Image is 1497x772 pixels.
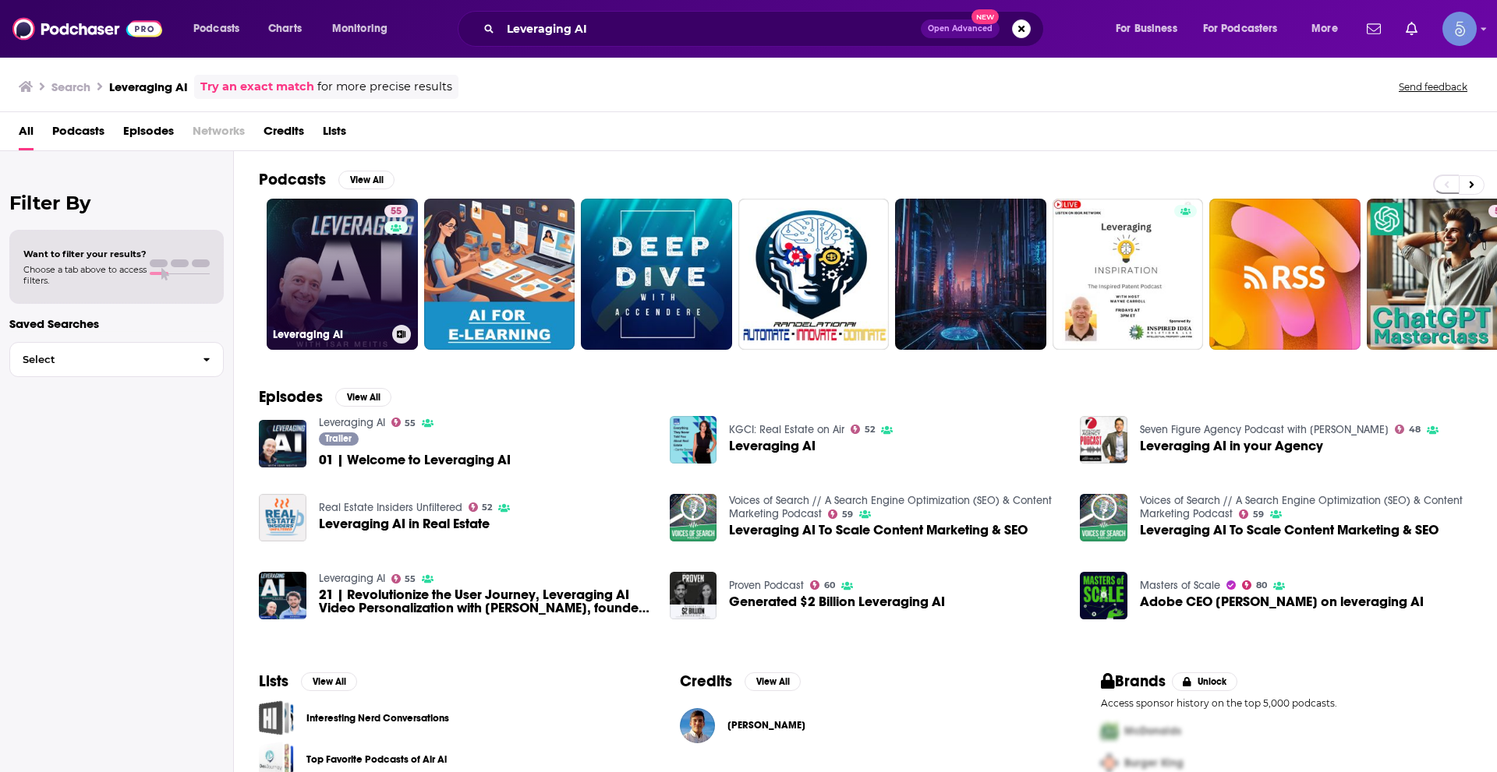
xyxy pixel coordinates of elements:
a: Interesting Nerd Conversations [306,710,449,727]
h2: Episodes [259,387,323,407]
a: Episodes [123,118,174,150]
span: 80 [1256,582,1267,589]
img: Podchaser - Follow, Share and Rate Podcasts [12,14,162,44]
a: Podcasts [52,118,104,150]
button: open menu [182,16,260,41]
span: 55 [405,576,416,583]
a: 52 [469,502,493,512]
button: Open AdvancedNew [921,19,1000,38]
img: User Profile [1442,12,1477,46]
button: open menu [321,16,408,41]
h2: Lists [259,672,288,691]
a: Generated $2 Billion Leveraging AI [729,595,945,608]
h2: Podcasts [259,170,326,189]
a: 48 [1395,425,1421,434]
button: Send feedback [1394,80,1472,93]
a: Voices of Search // A Search Engine Optimization (SEO) & Content Marketing Podcast [1140,494,1463,520]
span: More [1311,18,1338,40]
button: Show profile menu [1442,12,1477,46]
h2: Credits [680,672,732,691]
img: Leveraging AI [670,416,717,464]
a: Leveraging AI To Scale Content Marketing & SEO [1080,494,1127,541]
span: Logged in as Spiral5-G1 [1442,12,1477,46]
a: Leveraging AI in your Agency [1140,439,1323,453]
a: Leveraging AI [729,439,816,453]
button: View All [338,171,395,189]
span: for more precise results [317,78,452,96]
a: CreditsView All [680,672,801,691]
span: Burger King [1124,756,1184,770]
span: For Podcasters [1203,18,1278,40]
span: Interesting Nerd Conversations [259,700,294,735]
button: View All [745,672,801,691]
span: 55 [391,204,402,220]
span: Select [10,354,190,365]
a: Leveraging AI To Scale Content Marketing & SEO [670,494,717,541]
a: 55 [384,205,408,217]
span: 52 [482,504,492,511]
button: Select [9,342,224,377]
img: Leveraging AI in your Agency [1080,416,1127,464]
span: Charts [268,18,302,40]
img: First Pro Logo [1095,715,1124,747]
a: 52 [851,425,875,434]
span: [PERSON_NAME] [727,719,805,731]
a: Adobe CEO Shantanu Narayen on leveraging AI [1140,595,1424,608]
a: 21 | Revolutionize the User Journey, Leveraging AI Video Personalization with Don Bosco, founder ... [319,588,651,615]
a: 55 [391,574,416,583]
span: 21 | Revolutionize the User Journey, Leveraging AI Video Personalization with [PERSON_NAME], foun... [319,588,651,615]
a: 55Leveraging AI [267,199,418,350]
a: All [19,118,34,150]
span: Want to filter your results? [23,249,147,259]
span: Monitoring [332,18,388,40]
a: Credits [264,118,304,150]
span: 59 [842,511,853,518]
a: Voices of Search // A Search Engine Optimization (SEO) & Content Marketing Podcast [729,494,1052,520]
span: Networks [193,118,245,150]
span: 52 [865,426,875,433]
h2: Filter By [9,192,224,214]
span: Adobe CEO [PERSON_NAME] on leveraging AI [1140,595,1424,608]
h3: Leveraging AI [273,328,386,341]
span: 55 [405,420,416,427]
img: 21 | Revolutionize the User Journey, Leveraging AI Video Personalization with Don Bosco, founder ... [259,572,306,619]
a: Leveraging AI To Scale Content Marketing & SEO [729,523,1028,537]
a: KGCI: Real Estate on Air [729,423,844,436]
a: Lists [323,118,346,150]
a: 01 | Welcome to Leveraging AI [319,453,511,467]
p: Access sponsor history on the top 5,000 podcasts. [1101,697,1472,709]
button: open menu [1105,16,1197,41]
span: New [971,9,1000,24]
button: View All [301,672,357,691]
a: Seven Figure Agency Podcast with Josh Nelson [1140,423,1389,436]
a: Ken Jon Miyachi [727,719,805,731]
span: Leveraging AI To Scale Content Marketing & SEO [1140,523,1439,537]
a: ListsView All [259,672,357,691]
span: 48 [1409,426,1421,433]
a: EpisodesView All [259,387,391,407]
span: Open Advanced [928,25,993,33]
button: Unlock [1172,672,1238,691]
a: Leveraging AI in Real Estate [319,517,490,531]
a: 59 [1239,509,1264,519]
button: Ken Jon MiyachiKen Jon Miyachi [680,700,1051,750]
img: Adobe CEO Shantanu Narayen on leveraging AI [1080,572,1127,619]
img: Leveraging AI in Real Estate [259,494,306,541]
p: Saved Searches [9,316,224,331]
img: Generated $2 Billion Leveraging AI [670,572,717,619]
a: Show notifications dropdown [1361,16,1387,42]
a: 59 [828,509,853,519]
